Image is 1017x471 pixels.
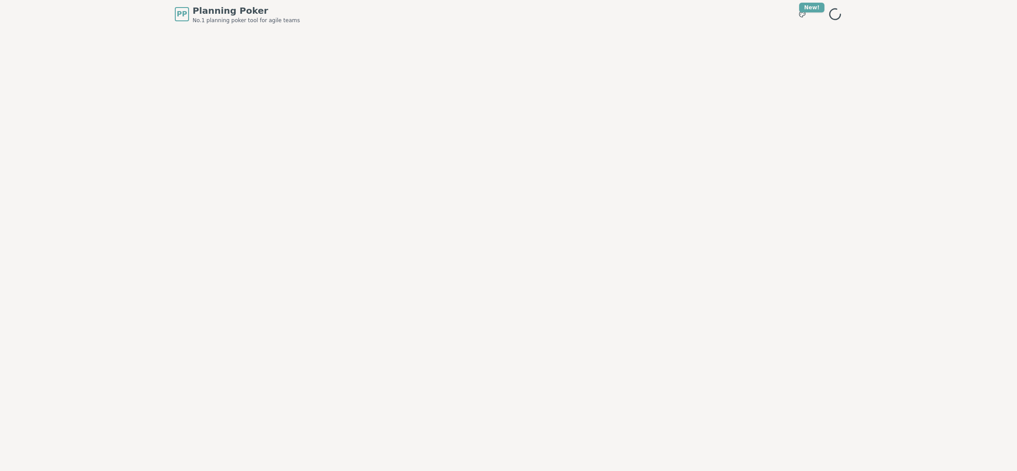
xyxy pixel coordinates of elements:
span: PP [177,9,187,20]
span: Planning Poker [193,4,300,17]
button: New! [794,6,810,22]
a: PPPlanning PokerNo.1 planning poker tool for agile teams [175,4,300,24]
span: No.1 planning poker tool for agile teams [193,17,300,24]
div: New! [799,3,824,12]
